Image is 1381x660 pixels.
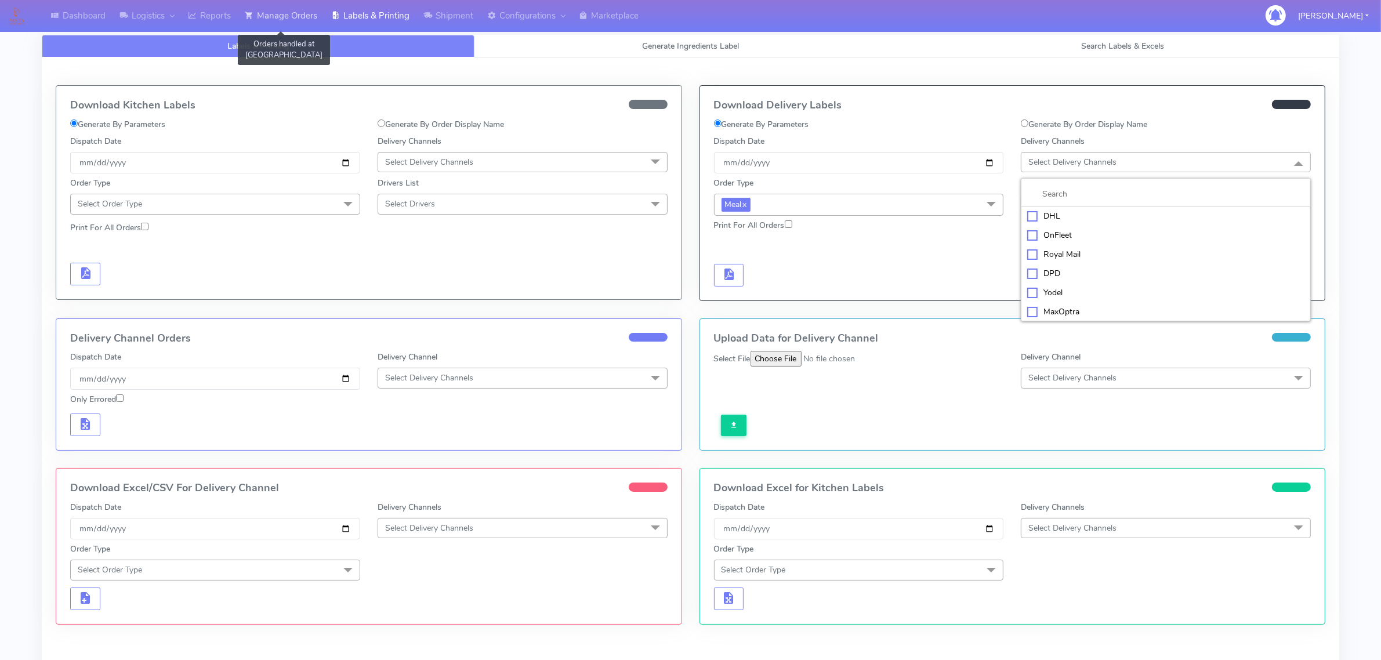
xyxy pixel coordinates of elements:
[70,543,110,555] label: Order Type
[642,41,739,52] span: Generate Ingredients Label
[1027,210,1304,222] div: DHL
[70,118,165,130] label: Generate By Parameters
[1027,248,1304,260] div: Royal Mail
[1021,118,1147,130] label: Generate By Order Display Name
[742,198,747,210] a: x
[378,501,441,513] label: Delivery Channels
[227,41,289,52] span: Labels & Printing
[714,333,1311,344] h4: Upload Data for Delivery Channel
[1021,501,1085,513] label: Delivery Channels
[714,219,792,231] label: Print For All Orders
[714,119,722,127] input: Generate By Parameters
[785,220,792,228] input: Print For All Orders
[70,222,148,234] label: Print For All Orders
[70,100,668,111] h4: Download Kitchen Labels
[42,35,1339,57] ul: Tabs
[1027,267,1304,280] div: DPD
[378,119,385,127] input: Generate By Order Display Name
[70,351,121,363] label: Dispatch Date
[385,523,473,534] span: Select Delivery Channels
[378,135,441,147] label: Delivery Channels
[722,564,786,575] span: Select Order Type
[378,118,504,130] label: Generate By Order Display Name
[70,483,668,494] h4: Download Excel/CSV For Delivery Channel
[1028,372,1117,383] span: Select Delivery Channels
[378,351,437,363] label: Delivery Channel
[1021,135,1085,147] label: Delivery Channels
[714,483,1311,494] h4: Download Excel for Kitchen Labels
[116,394,124,402] input: Only Errored
[1021,351,1081,363] label: Delivery Channel
[70,393,124,405] label: Only Errored
[714,118,809,130] label: Generate By Parameters
[70,333,668,344] h4: Delivery Channel Orders
[714,100,1311,111] h4: Download Delivery Labels
[385,157,473,168] span: Select Delivery Channels
[1021,177,1052,189] label: Box Size
[385,198,435,209] span: Select Drivers
[1082,41,1165,52] span: Search Labels & Excels
[70,135,121,147] label: Dispatch Date
[1027,229,1304,241] div: OnFleet
[714,353,751,365] label: Select File
[1289,4,1378,28] button: [PERSON_NAME]
[1027,188,1304,200] input: multiselect-search
[385,372,473,383] span: Select Delivery Channels
[378,177,419,189] label: Drivers List
[722,198,751,211] span: Meal
[70,501,121,513] label: Dispatch Date
[78,564,142,575] span: Select Order Type
[141,223,148,230] input: Print For All Orders
[714,543,754,555] label: Order Type
[1028,523,1117,534] span: Select Delivery Channels
[70,119,78,127] input: Generate By Parameters
[714,501,765,513] label: Dispatch Date
[1021,119,1028,127] input: Generate By Order Display Name
[70,177,110,189] label: Order Type
[714,135,765,147] label: Dispatch Date
[1028,157,1117,168] span: Select Delivery Channels
[714,177,754,189] label: Order Type
[1027,287,1304,299] div: Yodel
[78,198,142,209] span: Select Order Type
[1027,306,1304,318] div: MaxOptra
